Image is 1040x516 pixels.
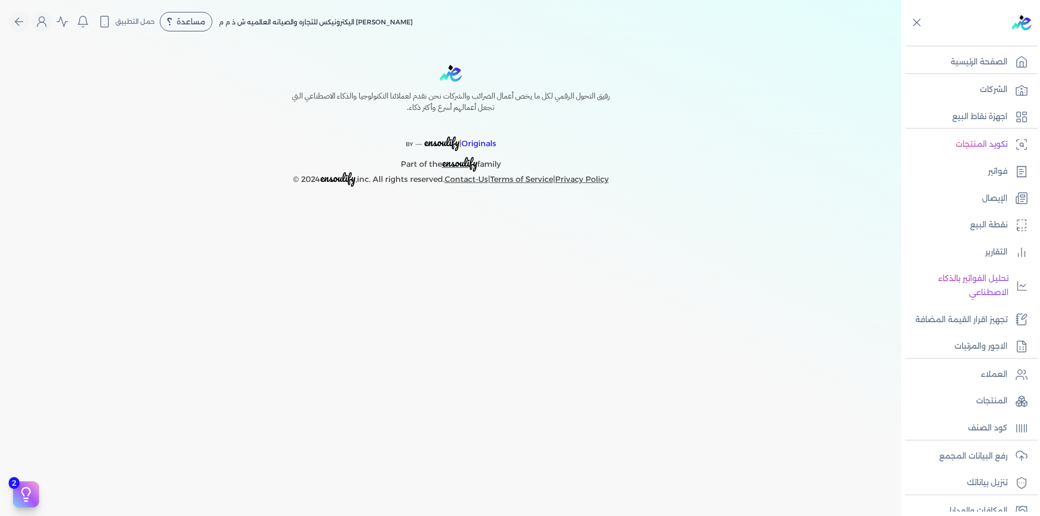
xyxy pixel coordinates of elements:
p: اجهزة نقاط البيع [952,110,1007,124]
a: كود الصنف [901,417,1033,440]
p: رفع البيانات المجمع [939,449,1007,463]
a: اجهزة نقاط البيع [901,106,1033,128]
a: العملاء [901,363,1033,386]
span: Originals [461,139,496,148]
p: كود الصنف [968,421,1007,435]
a: Privacy Policy [555,174,609,184]
span: ensoulify [320,169,355,186]
p: التقارير [985,245,1007,259]
img: logo [1012,15,1031,30]
div: مساعدة [160,12,212,31]
a: التقارير [901,241,1033,264]
p: نقطة البيع [970,218,1007,232]
a: تحليل الفواتير بالذكاء الاصطناعي [901,267,1033,304]
p: فواتير [988,165,1007,179]
p: الاجور والمرتبات [954,339,1007,354]
span: مساعدة [177,18,205,25]
p: الإيصال [982,192,1007,206]
p: تجهيز اقرار القيمة المضافة [915,313,1007,327]
a: نقطة البيع [901,214,1033,237]
a: ensoulify [442,159,477,169]
p: Part of the family [269,152,633,172]
span: ensoulify [442,154,477,171]
span: حمل التطبيق [115,17,155,27]
a: تكويد المنتجات [901,133,1033,156]
a: رفع البيانات المجمع [901,445,1033,468]
a: Terms of Service [490,174,553,184]
p: © 2024 ,inc. All rights reserved. | | [269,171,633,187]
a: فواتير [901,160,1033,183]
span: ensoulify [424,134,459,151]
a: الإيصال [901,187,1033,210]
a: الشركات [901,79,1033,101]
button: 2 [13,481,39,507]
p: العملاء [981,368,1007,382]
a: Contact-Us [445,174,488,184]
p: تكويد المنتجات [955,138,1007,152]
span: 2 [9,477,19,489]
sup: __ [415,138,422,145]
a: تجهيز اقرار القيمة المضافة [901,309,1033,331]
span: BY [406,141,413,148]
a: المنتجات [901,390,1033,413]
p: المنتجات [976,394,1007,408]
p: تحليل الفواتير بالذكاء الاصطناعي [907,272,1009,299]
button: حمل التطبيق [95,12,158,31]
p: تنزيل بياناتك [967,476,1007,490]
p: الشركات [980,83,1007,97]
img: logo [440,65,461,82]
a: الصفحة الرئيسية [901,51,1033,74]
span: [PERSON_NAME] اليكترونيكس للتجاره والصيانه العالميه ش ذ م م [219,18,413,26]
a: الاجور والمرتبات [901,335,1033,358]
a: تنزيل بياناتك [901,472,1033,494]
p: الصفحة الرئيسية [951,55,1007,69]
p: | [269,122,633,152]
h6: رفيق التحول الرقمي لكل ما يخص أعمال الضرائب والشركات نحن نقدم لعملائنا التكنولوجيا والذكاء الاصطن... [269,90,633,114]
